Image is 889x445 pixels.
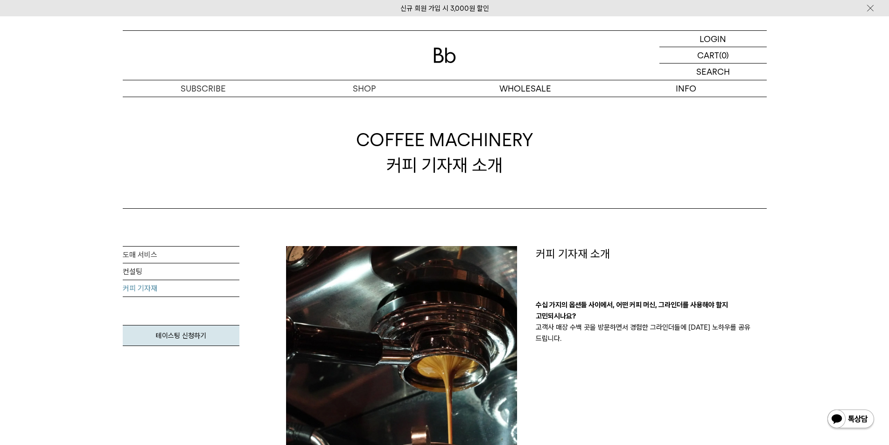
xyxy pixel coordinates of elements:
a: 테이스팅 신청하기 [123,325,239,346]
a: LOGIN [659,31,767,47]
a: CART (0) [659,47,767,64]
p: INFO [606,80,767,97]
p: CART [697,47,719,63]
a: 컨설팅 [123,263,239,280]
a: SHOP [284,80,445,97]
p: 수십 가지의 옵션들 사이에서, 어떤 커피 머신, 그라인더를 사용해야 할지 고민되시나요? [536,299,767,322]
img: 카카오톡 채널 1:1 채팅 버튼 [826,409,875,431]
a: 커피 기자재 [123,280,239,297]
a: SUBSCRIBE [123,80,284,97]
img: 로고 [434,48,456,63]
p: WHOLESALE [445,80,606,97]
span: COFFEE MACHINERY [356,127,533,152]
p: 커피 기자재 소개 [536,246,767,262]
p: SEARCH [696,64,730,80]
div: 커피 기자재 소개 [356,127,533,177]
p: (0) [719,47,729,63]
p: LOGIN [700,31,726,47]
a: 도매 서비스 [123,247,239,263]
a: 신규 회원 가입 시 3,000원 할인 [400,4,489,13]
p: 고객사 매장 수백 곳을 방문하면서 경험한 그라인더들에 [DATE] 노하우를 공유 드립니다. [536,322,767,344]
